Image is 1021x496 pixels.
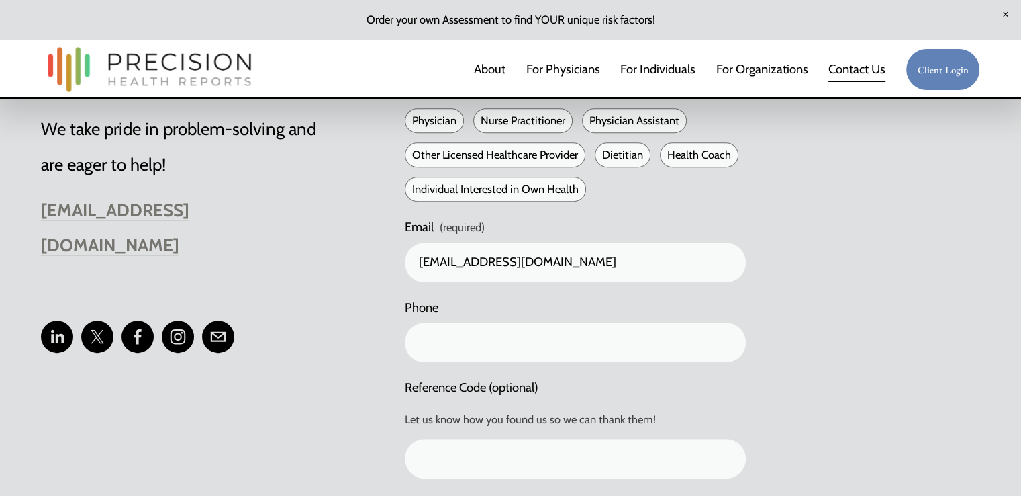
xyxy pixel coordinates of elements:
span: (required) [440,216,485,239]
a: About [474,56,505,83]
a: Client Login [906,48,980,91]
img: Precision Health Reports [41,41,258,98]
span: Reference Code (optional) [405,376,538,401]
a: For Physicians [526,56,600,83]
span: Health Coach [660,142,738,167]
p: Let us know how you found us so we can thank them! [405,403,746,437]
span: Physician Assistant [582,108,687,133]
a: folder dropdown [716,56,808,83]
a: support@precisionhealhreports.com [202,321,234,353]
a: For Individuals [620,56,695,83]
span: Nurse Practitioner [473,108,573,133]
a: Contact Us [828,56,885,83]
span: Dietitian [595,142,650,167]
a: Facebook [121,321,154,353]
span: Phone [405,296,438,321]
p: We take pride in problem-solving and are eager to help! [41,112,321,181]
a: [EMAIL_ADDRESS][DOMAIN_NAME] [41,200,189,256]
a: Instagram [162,321,194,353]
a: linkedin-unauth [41,321,73,353]
span: Individual Interested in Own Health [405,177,586,202]
span: Other Licensed Healthcare Provider [405,142,585,167]
span: For Organizations [716,57,808,82]
a: X [81,321,113,353]
span: Physician [405,108,464,133]
span: Email [405,215,434,240]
